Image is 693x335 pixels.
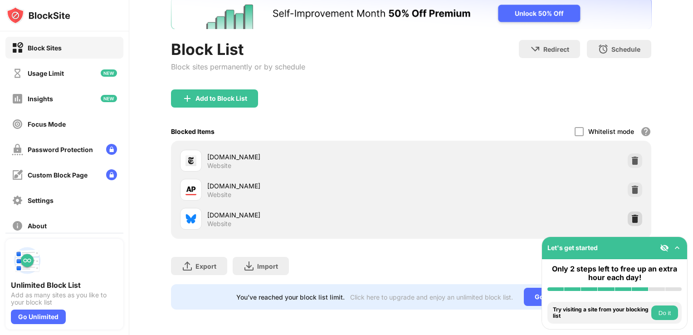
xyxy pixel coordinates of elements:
img: new-icon.svg [101,95,117,102]
div: Redirect [543,45,569,53]
div: [DOMAIN_NAME] [207,210,411,220]
img: lock-menu.svg [106,169,117,180]
div: Focus Mode [28,120,66,128]
img: eye-not-visible.svg [660,243,669,252]
div: Go Unlimited [524,288,586,306]
img: favicons [185,155,196,166]
div: Insights [28,95,53,103]
img: omni-setup-toggle.svg [673,243,682,252]
img: favicons [185,213,196,224]
img: insights-off.svg [12,93,23,104]
div: Schedule [611,45,640,53]
div: Custom Block Page [28,171,88,179]
div: Website [207,162,231,170]
img: time-usage-off.svg [12,68,23,79]
div: [DOMAIN_NAME] [207,181,411,191]
div: About [28,222,47,230]
button: Do it [651,305,678,320]
div: Add as many sites as you like to your block list [11,291,118,306]
div: Block sites permanently or by schedule [171,62,305,71]
div: Block Sites [28,44,62,52]
div: Only 2 steps left to free up an extra hour each day! [547,265,682,282]
div: Add to Block List [195,95,247,102]
div: Whitelist mode [588,128,634,135]
img: push-block-list.svg [11,244,44,277]
div: Let's get started [547,244,598,251]
img: lock-menu.svg [106,144,117,155]
img: block-on.svg [12,42,23,54]
div: Block List [171,40,305,59]
img: logo-blocksite.svg [6,6,70,25]
img: focus-off.svg [12,118,23,130]
div: Website [207,191,231,199]
div: Settings [28,197,54,204]
img: about-off.svg [12,220,23,232]
div: Go Unlimited [11,310,66,324]
div: Website [207,220,231,228]
div: [DOMAIN_NAME] [207,152,411,162]
div: Export [195,262,216,270]
div: Usage Limit [28,69,64,77]
div: Unlimited Block List [11,281,118,290]
div: Try visiting a site from your blocking list [553,306,649,320]
img: customize-block-page-off.svg [12,169,23,181]
img: new-icon.svg [101,69,117,77]
img: password-protection-off.svg [12,144,23,155]
div: Click here to upgrade and enjoy an unlimited block list. [350,293,513,301]
div: Password Protection [28,146,93,153]
img: settings-off.svg [12,195,23,206]
div: You’ve reached your block list limit. [236,293,345,301]
div: Blocked Items [171,128,215,135]
div: Import [257,262,278,270]
img: favicons [185,184,196,195]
